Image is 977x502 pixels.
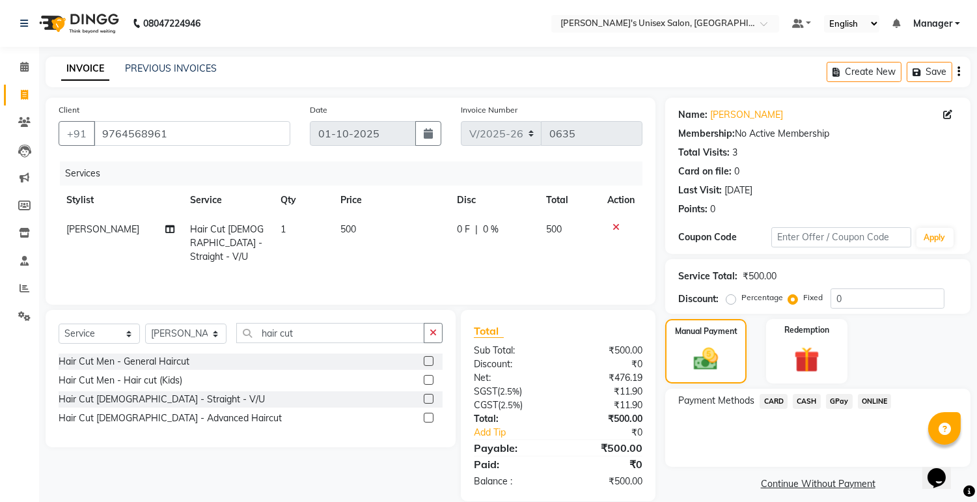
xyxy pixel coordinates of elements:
button: Create New [827,62,901,82]
span: 0 F [457,223,470,236]
input: Enter Offer / Coupon Code [771,227,911,247]
div: Card on file: [678,165,732,178]
label: Redemption [784,324,829,336]
div: Net: [464,371,558,385]
span: Hair Cut [DEMOGRAPHIC_DATA] - Straight - V/U [191,223,264,262]
div: Payable: [464,440,558,456]
div: No Active Membership [678,127,957,141]
span: ONLINE [858,394,892,409]
div: Sub Total: [464,344,558,357]
th: Service [183,186,273,215]
div: Hair Cut Men - Hair cut (Kids) [59,374,182,387]
div: Service Total: [678,270,737,283]
div: Last Visit: [678,184,722,197]
div: ₹500.00 [558,475,653,488]
label: Fixed [803,292,823,303]
button: Save [907,62,952,82]
div: 3 [732,146,737,160]
input: Search by Name/Mobile/Email/Code [94,121,290,146]
div: Paid: [464,456,558,472]
div: Total: [464,412,558,426]
div: ₹0 [574,426,653,439]
div: Services [60,161,652,186]
span: 2.5% [500,386,519,397]
div: Discount: [678,292,719,306]
th: Total [539,186,600,215]
span: CARD [760,394,788,409]
div: ₹500.00 [558,344,653,357]
div: Coupon Code [678,230,771,244]
label: Manual Payment [675,326,737,337]
th: Action [599,186,642,215]
span: Manager [913,17,952,31]
img: _gift.svg [786,344,827,376]
b: 08047224946 [143,5,200,42]
span: 0 % [483,223,499,236]
span: CASH [793,394,821,409]
a: Add Tip [464,426,574,439]
span: GPay [826,394,853,409]
th: Stylist [59,186,183,215]
a: [PERSON_NAME] [710,108,783,122]
div: Points: [678,202,708,216]
a: Continue Without Payment [668,477,968,491]
span: 1 [281,223,286,235]
span: 500 [547,223,562,235]
div: Discount: [464,357,558,371]
span: [PERSON_NAME] [66,223,139,235]
div: ₹0 [558,357,653,371]
th: Disc [449,186,538,215]
div: [DATE] [724,184,752,197]
th: Qty [273,186,333,215]
a: PREVIOUS INVOICES [125,63,217,74]
span: Payment Methods [678,394,754,408]
div: Hair Cut [DEMOGRAPHIC_DATA] - Straight - V/U [59,393,265,406]
iframe: chat widget [922,450,964,489]
th: Price [333,186,449,215]
div: 0 [710,202,715,216]
div: ₹500.00 [558,440,653,456]
span: CGST [474,399,498,411]
div: Hair Cut Men - General Haircut [59,355,189,369]
input: Search or Scan [236,323,424,343]
div: Membership: [678,127,735,141]
div: 0 [734,165,739,178]
span: SGST [474,385,497,397]
div: ₹0 [558,456,653,472]
div: ₹11.90 [558,385,653,398]
div: Balance : [464,475,558,488]
span: 500 [340,223,356,235]
span: 2.5% [501,400,520,410]
button: +91 [59,121,95,146]
div: ₹11.90 [558,398,653,412]
label: Client [59,104,79,116]
label: Date [310,104,327,116]
div: Total Visits: [678,146,730,160]
div: Name: [678,108,708,122]
img: logo [33,5,122,42]
label: Percentage [741,292,783,303]
label: Invoice Number [461,104,517,116]
a: INVOICE [61,57,109,81]
button: Apply [916,228,954,247]
div: ₹476.19 [558,371,653,385]
div: ( ) [464,385,558,398]
img: _cash.svg [686,345,725,373]
span: Total [474,324,504,338]
span: | [475,223,478,236]
div: Hair Cut [DEMOGRAPHIC_DATA] - Advanced Haircut [59,411,282,425]
div: ₹500.00 [743,270,777,283]
div: ₹500.00 [558,412,653,426]
div: ( ) [464,398,558,412]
